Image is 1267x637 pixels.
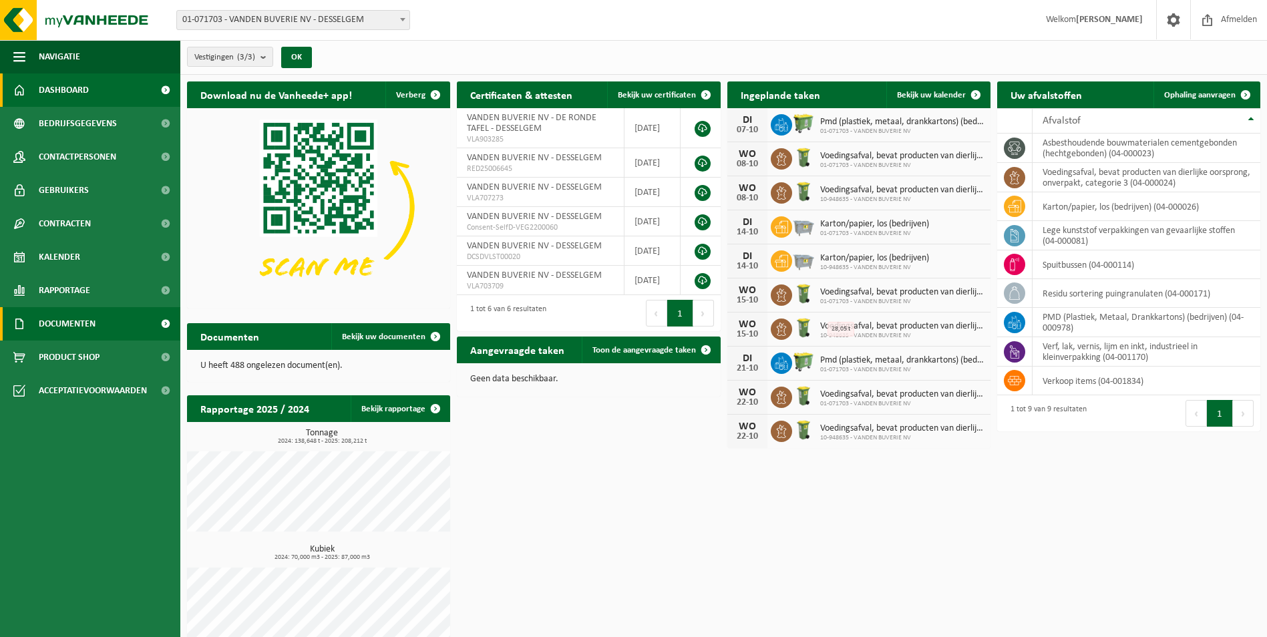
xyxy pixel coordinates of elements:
td: residu sortering puingranulaten (04-000171) [1033,279,1260,308]
div: DI [734,353,761,364]
div: 14-10 [734,228,761,237]
a: Bekijk rapportage [351,395,449,422]
span: 10-948635 - VANDEN BUVERIE NV [820,196,984,204]
div: 08-10 [734,194,761,203]
span: Bekijk uw certificaten [618,91,696,99]
h2: Documenten [187,323,273,349]
button: Next [693,300,714,327]
img: WB-0140-HPE-GN-50 [792,419,815,441]
td: lege kunststof verpakkingen van gevaarlijke stoffen (04-000081) [1033,221,1260,250]
img: WB-0140-HPE-GN-50 [792,180,815,203]
p: Geen data beschikbaar. [470,375,707,384]
span: VLA707273 [467,193,614,204]
img: WB-0140-HPE-GN-50 [792,316,815,339]
div: DI [734,115,761,126]
td: PMD (Plastiek, Metaal, Drankkartons) (bedrijven) (04-000978) [1033,308,1260,337]
span: Toon de aangevraagde taken [592,346,696,355]
span: VLA903285 [467,134,614,145]
h3: Kubiek [194,545,450,561]
span: DCSDVLST00020 [467,252,614,262]
a: Bekijk uw kalender [886,81,989,108]
span: 10-948635 - VANDEN BUVERIE NV [820,332,984,340]
span: Ophaling aanvragen [1164,91,1236,99]
span: Karton/papier, los (bedrijven) [820,219,929,230]
td: [DATE] [624,207,681,236]
img: WB-2500-GAL-GY-01 [792,214,815,237]
span: Bekijk uw kalender [897,91,966,99]
span: Voedingsafval, bevat producten van dierlijke oorsprong, onverpakt, categorie 3 [820,151,984,162]
a: Ophaling aanvragen [1153,81,1259,108]
h2: Ingeplande taken [727,81,834,108]
span: Voedingsafval, bevat producten van dierlijke oorsprong, onverpakt, categorie 3 [820,185,984,196]
div: WO [734,319,761,330]
h2: Aangevraagde taken [457,337,578,363]
a: Bekijk uw certificaten [607,81,719,108]
span: 01-071703 - VANDEN BUVERIE NV [820,162,984,170]
button: 1 [1207,400,1233,427]
td: spuitbussen (04-000114) [1033,250,1260,279]
span: VANDEN BUVERIE NV - DESSELGEM [467,212,602,222]
img: WB-2500-GAL-GY-01 [792,248,815,271]
td: [DATE] [624,108,681,148]
span: VLA703709 [467,281,614,292]
span: 01-071703 - VANDEN BUVERIE NV [820,128,984,136]
button: OK [281,47,312,68]
span: Product Shop [39,341,100,374]
span: 01-071703 - VANDEN BUVERIE NV [820,298,984,306]
td: verkoop items (04-001834) [1033,367,1260,395]
td: verf, lak, vernis, lijm en inkt, industrieel in kleinverpakking (04-001170) [1033,337,1260,367]
span: 10-948635 - VANDEN BUVERIE NV [820,434,984,442]
span: Pmd (plastiek, metaal, drankkartons) (bedrijven) [820,117,984,128]
h3: Tonnage [194,429,450,445]
div: 22-10 [734,432,761,441]
div: 08-10 [734,160,761,169]
count: (3/3) [237,53,255,61]
span: Navigatie [39,40,80,73]
div: WO [734,285,761,296]
span: Rapportage [39,274,90,307]
span: Bekijk uw documenten [342,333,425,341]
div: WO [734,387,761,398]
div: 22-10 [734,398,761,407]
img: WB-0140-HPE-GN-50 [792,385,815,407]
div: DI [734,217,761,228]
span: VANDEN BUVERIE NV - DE RONDE TAFEL - DESSELGEM [467,113,596,134]
div: DI [734,251,761,262]
div: 21-10 [734,364,761,373]
span: Acceptatievoorwaarden [39,374,147,407]
a: Toon de aangevraagde taken [582,337,719,363]
strong: [PERSON_NAME] [1076,15,1143,25]
button: Next [1233,400,1254,427]
span: Karton/papier, los (bedrijven) [820,253,929,264]
h2: Uw afvalstoffen [997,81,1095,108]
img: WB-0140-HPE-GN-50 [792,282,815,305]
td: [DATE] [624,148,681,178]
span: Voedingsafval, bevat producten van dierlijke oorsprong, onverpakt, categorie 3 [820,389,984,400]
span: Pmd (plastiek, metaal, drankkartons) (bedrijven) [820,355,984,366]
button: Vestigingen(3/3) [187,47,273,67]
td: karton/papier, los (bedrijven) (04-000026) [1033,192,1260,221]
span: Vestigingen [194,47,255,67]
button: Verberg [385,81,449,108]
div: 1 tot 9 van 9 resultaten [1004,399,1087,428]
span: VANDEN BUVERIE NV - DESSELGEM [467,270,602,280]
span: VANDEN BUVERIE NV - DESSELGEM [467,241,602,251]
span: 01-071703 - VANDEN BUVERIE NV - DESSELGEM [176,10,410,30]
span: 2024: 70,000 m3 - 2025: 87,000 m3 [194,554,450,561]
img: WB-0140-HPE-GN-50 [792,146,815,169]
span: Afvalstof [1043,116,1081,126]
div: 15-10 [734,296,761,305]
span: Kalender [39,240,80,274]
td: voedingsafval, bevat producten van dierlijke oorsprong, onverpakt, categorie 3 (04-000024) [1033,163,1260,192]
span: VANDEN BUVERIE NV - DESSELGEM [467,153,602,163]
button: Previous [1186,400,1207,427]
span: VANDEN BUVERIE NV - DESSELGEM [467,182,602,192]
p: U heeft 488 ongelezen document(en). [200,361,437,371]
img: WB-0660-HPE-GN-50 [792,351,815,373]
td: [DATE] [624,236,681,266]
span: 01-071703 - VANDEN BUVERIE NV [820,366,984,374]
div: 14-10 [734,262,761,271]
span: 10-948635 - VANDEN BUVERIE NV [820,264,929,272]
div: 15-10 [734,330,761,339]
span: Gebruikers [39,174,89,207]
